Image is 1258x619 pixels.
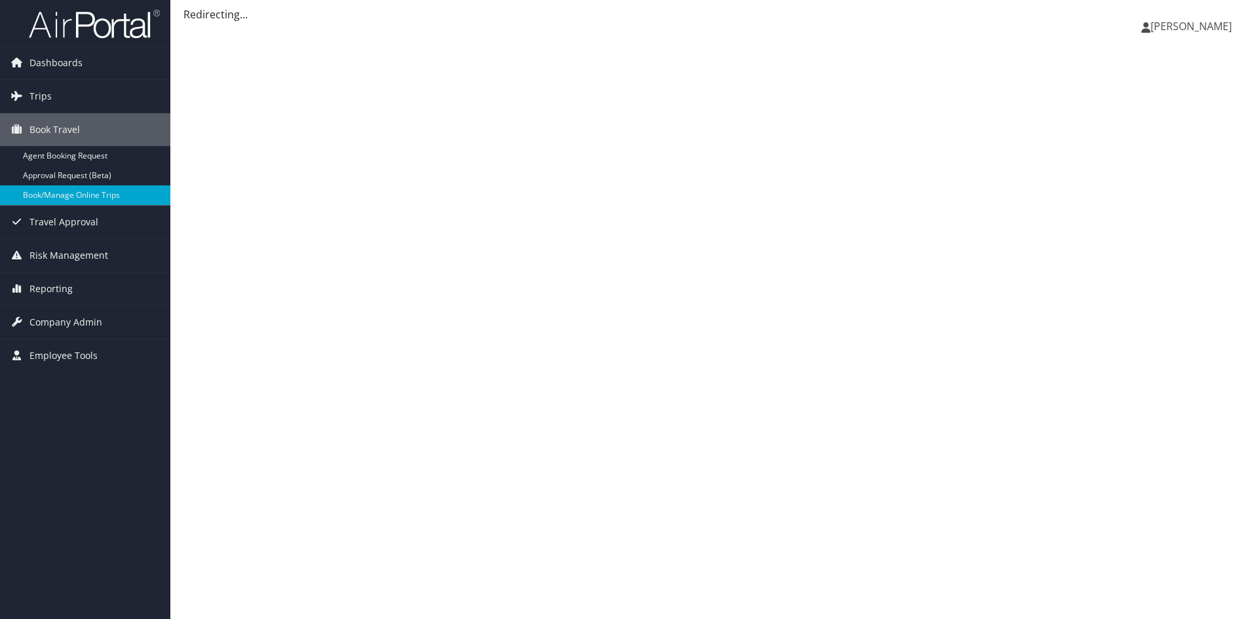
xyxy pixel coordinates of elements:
[29,80,52,113] span: Trips
[183,7,1245,22] div: Redirecting...
[29,306,102,339] span: Company Admin
[29,239,108,272] span: Risk Management
[29,339,98,372] span: Employee Tools
[29,47,83,79] span: Dashboards
[29,113,80,146] span: Book Travel
[29,206,98,238] span: Travel Approval
[29,9,160,39] img: airportal-logo.png
[1151,19,1232,33] span: [PERSON_NAME]
[29,272,73,305] span: Reporting
[1141,7,1245,46] a: [PERSON_NAME]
